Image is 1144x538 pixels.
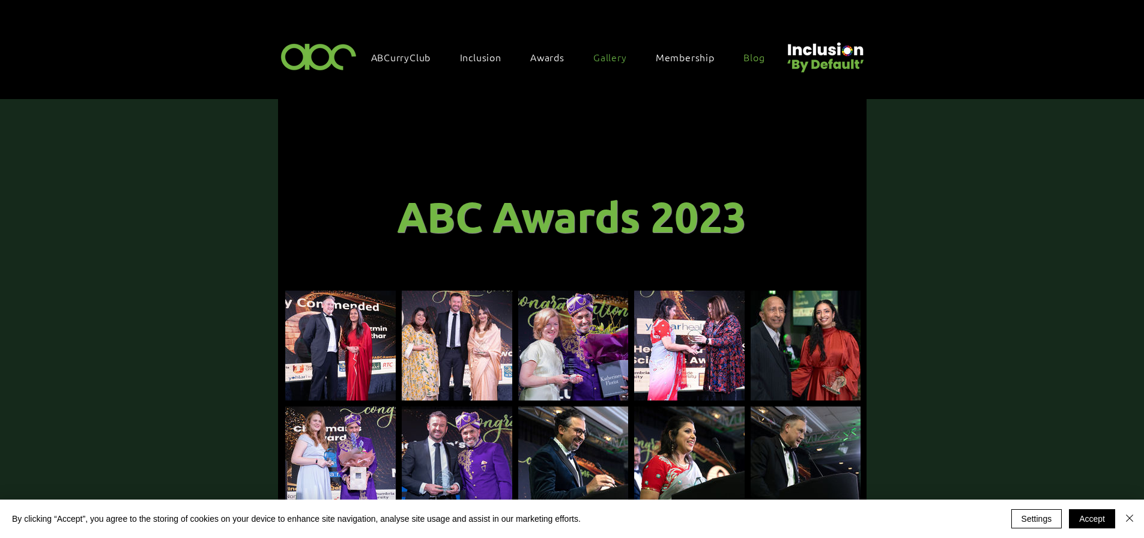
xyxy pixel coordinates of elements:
[737,44,782,70] a: Blog
[1122,509,1137,528] button: Close
[1011,509,1062,528] button: Settings
[743,50,764,64] span: Blog
[530,50,564,64] span: Awards
[783,32,866,74] img: Untitled design (22).png
[397,190,746,242] span: ABC Awards 2023
[656,50,715,64] span: Membership
[371,50,431,64] span: ABCurryClub
[650,44,733,70] a: Membership
[1122,511,1137,525] img: Close
[454,44,519,70] div: Inclusion
[12,513,581,524] span: By clicking “Accept”, you agree to the storing of cookies on your device to enhance site navigati...
[277,38,360,74] img: ABC-Logo-Blank-Background-01-01-2.png
[593,50,627,64] span: Gallery
[524,44,583,70] div: Awards
[1069,509,1115,528] button: Accept
[460,50,501,64] span: Inclusion
[365,44,449,70] a: ABCurryClub
[587,44,645,70] a: Gallery
[365,44,783,70] nav: Site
